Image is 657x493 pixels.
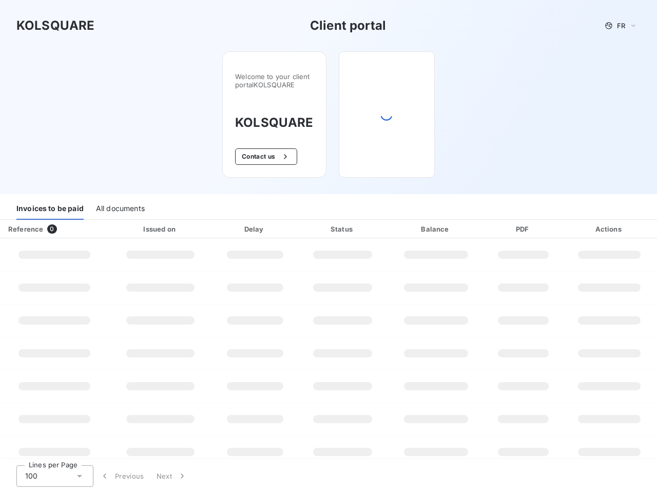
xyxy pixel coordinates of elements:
span: 0 [47,224,56,234]
span: 100 [25,471,37,481]
div: All documents [96,198,145,220]
div: Balance [390,224,483,234]
button: Contact us [235,148,297,165]
button: Next [150,465,194,487]
span: FR [617,22,625,30]
span: Welcome to your client portal KOLSQUARE [235,72,314,89]
h3: KOLSQUARE [235,113,314,132]
div: Issued on [111,224,210,234]
button: Previous [93,465,150,487]
div: Actions [564,224,655,234]
h3: KOLSQUARE [16,16,94,35]
div: Invoices to be paid [16,198,84,220]
div: Reference [8,225,43,233]
div: Status [300,224,385,234]
div: Delay [214,224,296,234]
div: PDF [487,224,559,234]
h3: Client portal [310,16,386,35]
